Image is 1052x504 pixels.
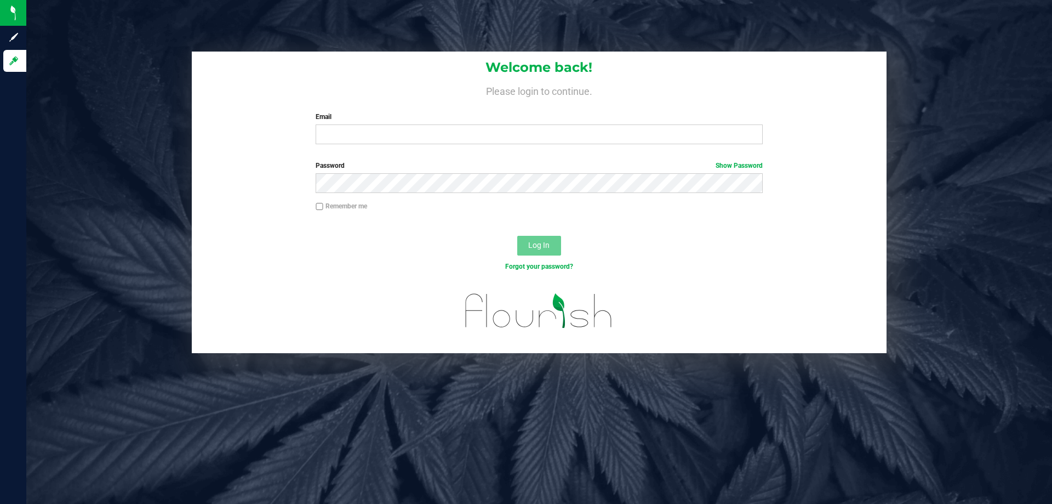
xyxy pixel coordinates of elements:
[528,241,550,250] span: Log In
[316,162,345,169] span: Password
[192,83,887,97] h4: Please login to continue.
[192,60,887,75] h1: Welcome back!
[316,112,762,122] label: Email
[452,283,626,339] img: flourish_logo.svg
[8,32,19,43] inline-svg: Sign up
[716,162,763,169] a: Show Password
[517,236,561,256] button: Log In
[505,263,573,270] a: Forgot your password?
[316,203,323,211] input: Remember me
[316,201,367,211] label: Remember me
[8,55,19,66] inline-svg: Log in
